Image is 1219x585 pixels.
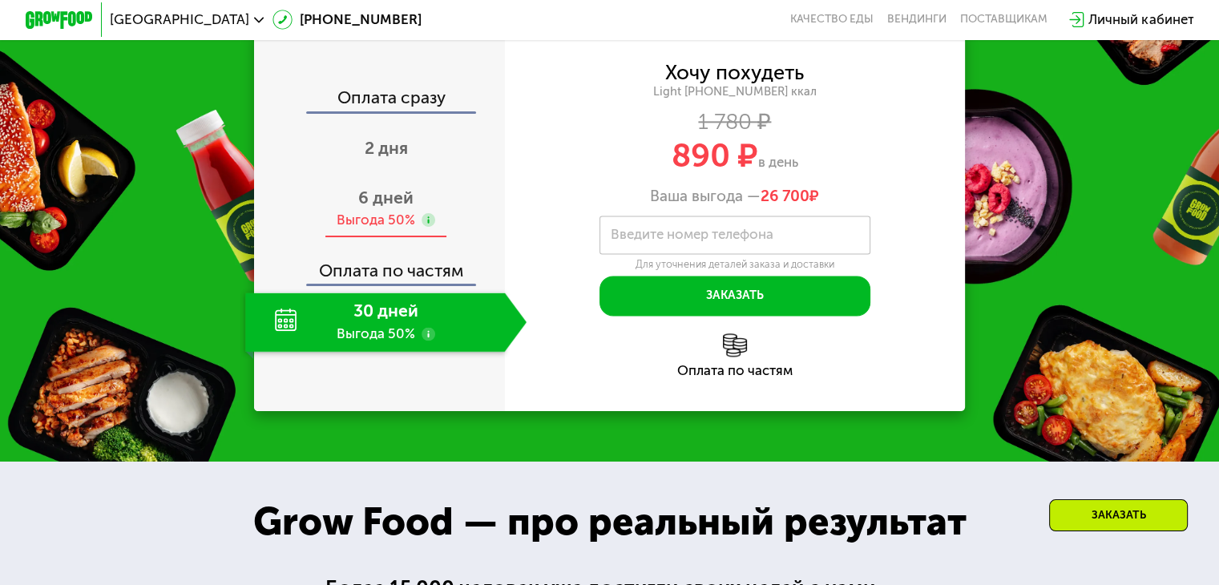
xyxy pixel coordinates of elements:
div: Для уточнения деталей заказа и доставки [599,258,870,271]
img: l6xcnZfty9opOoJh.png [723,333,747,357]
div: Оплата по частям [256,245,505,284]
div: 1 780 ₽ [505,112,966,131]
span: в день [758,154,798,170]
button: Заказать [599,276,870,317]
div: Личный кабинет [1088,10,1193,30]
span: ₽ [761,187,819,205]
div: поставщикам [960,13,1047,26]
span: 890 ₽ [672,136,758,175]
div: Заказать [1049,499,1188,531]
div: Ваша выгода — [505,187,966,205]
a: [PHONE_NUMBER] [272,10,422,30]
a: Качество еды [790,13,874,26]
span: 26 700 [761,187,809,205]
span: 2 дня [365,138,408,158]
div: Оплата сразу [256,89,505,111]
div: Выгода 50% [337,211,415,229]
a: Вендинги [887,13,947,26]
div: Оплата по частям [505,364,966,377]
label: Введите номер телефона [611,230,773,240]
span: 6 дней [358,188,414,208]
span: [GEOGRAPHIC_DATA] [110,13,249,26]
div: Light [PHONE_NUMBER] ккал [505,84,966,99]
div: Хочу похудеть [665,63,804,82]
div: Grow Food — про реальный результат [225,493,994,551]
